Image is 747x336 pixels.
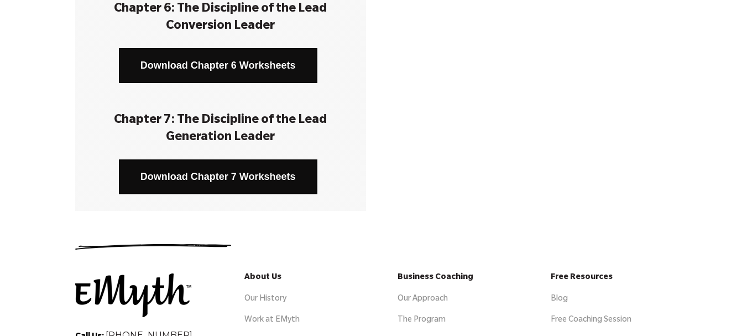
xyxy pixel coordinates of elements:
[398,295,448,304] a: Our Approach
[551,273,672,283] h5: Free Resources
[244,316,300,325] a: Work at EMyth
[92,1,349,35] h3: Chapter 6: The Discipline of the Lead Conversion Leader
[692,283,747,336] iframe: Chat Widget
[244,273,365,283] h5: About Us
[244,295,286,304] a: Our History
[119,159,317,194] a: Download Chapter 7 Worksheets
[119,48,317,83] a: Download Chapter 6 Worksheets
[551,295,568,304] a: Blog
[75,273,191,317] img: emyth_TM logo_b_digital
[398,316,446,325] a: The Program
[92,112,349,147] h3: Chapter 7: The Discipline of the Lead Generation Leader
[75,244,231,250] img: underline.svg
[398,273,519,283] h5: Business Coaching
[551,316,631,325] a: Free Coaching Session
